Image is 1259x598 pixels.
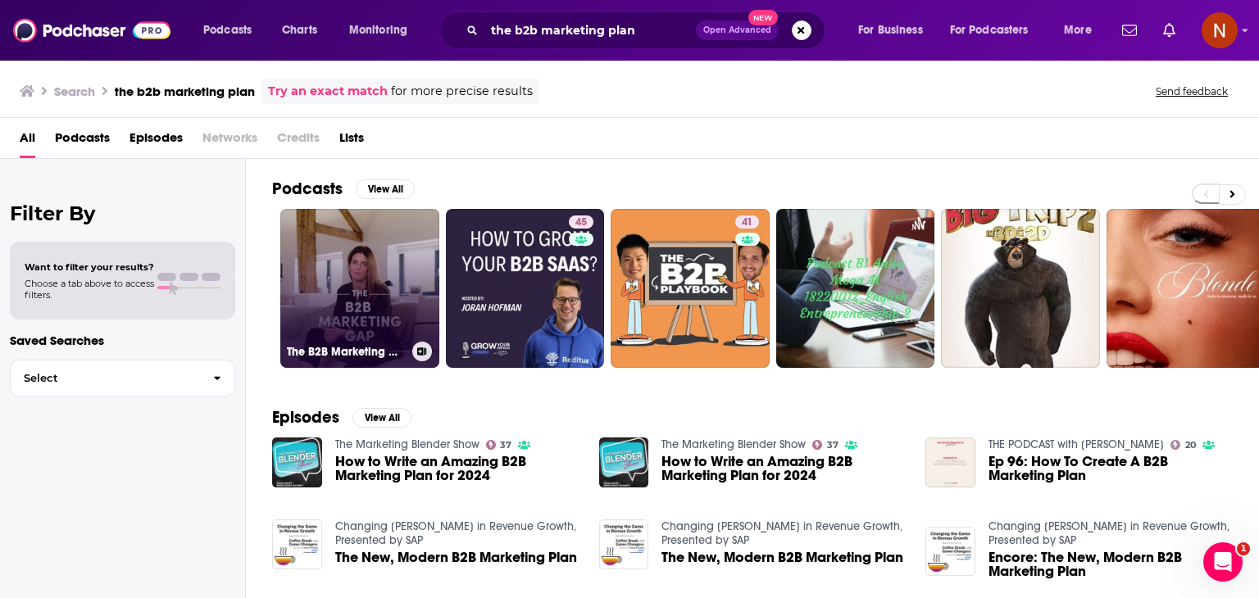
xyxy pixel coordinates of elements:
a: PodcastsView All [272,179,415,199]
a: Charts [271,17,327,43]
a: The New, Modern B2B Marketing Plan [335,550,577,564]
span: 37 [500,442,511,449]
img: How to Write an Amazing B2B Marketing Plan for 2024 [272,437,322,487]
a: Try an exact match [268,82,388,101]
a: 20 [1170,440,1196,450]
span: Charts [282,19,317,42]
a: The Marketing Blender Show [661,437,806,451]
img: The New, Modern B2B Marketing Plan [599,519,649,569]
h3: Search [54,84,95,99]
button: open menu [338,17,429,43]
a: EpisodesView All [272,407,411,428]
a: 41 [735,215,759,229]
a: Ep 96: How To Create A B2B Marketing Plan [989,455,1233,482]
span: More [1064,19,1092,42]
a: Lists [339,125,364,158]
button: Select [10,360,235,396]
span: For Podcasters [950,19,1029,42]
span: Open Advanced [703,26,771,34]
button: open menu [939,17,1052,43]
span: 45 [575,215,587,231]
a: 45 [569,215,593,229]
h3: the b2b marketing plan [115,84,255,99]
a: The B2B Marketing Gap Podcast [280,209,439,368]
span: Credits [277,125,320,158]
a: THE PODCAST with Annelise Worn [989,437,1164,451]
button: View All [352,408,411,428]
h2: Episodes [272,407,339,428]
input: Search podcasts, credits, & more... [484,17,696,43]
a: 37 [812,440,839,450]
img: The New, Modern B2B Marketing Plan [272,519,322,569]
span: 37 [827,442,839,449]
img: User Profile [1202,12,1238,48]
a: Show notifications dropdown [1116,16,1143,44]
h3: The B2B Marketing Gap Podcast [287,345,406,359]
button: Send feedback [1151,84,1233,98]
span: Networks [202,125,257,158]
a: 37 [486,440,512,450]
p: Saved Searches [10,333,235,348]
a: Podcasts [55,125,110,158]
a: Encore: The New, Modern B2B Marketing Plan [989,550,1233,578]
a: The Marketing Blender Show [335,437,480,451]
iframe: Intercom live chat [1203,542,1243,582]
span: Choose a tab above to access filters. [25,278,154,301]
span: 41 [742,215,752,231]
img: Encore: The New, Modern B2B Marketing Plan [925,527,975,577]
button: open menu [847,17,943,43]
span: for more precise results [391,82,533,101]
a: Changing the Game in Revenue Growth, Presented by SAP [661,519,902,547]
a: How to Write an Amazing B2B Marketing Plan for 2024 [335,455,580,482]
a: How to Write an Amazing B2B Marketing Plan for 2024 [661,455,906,482]
a: All [20,125,35,158]
span: For Business [858,19,923,42]
span: Logged in as AdelNBM [1202,12,1238,48]
button: Open AdvancedNew [696,20,779,40]
a: Changing the Game in Revenue Growth, Presented by SAP [989,519,1229,547]
img: How to Write an Amazing B2B Marketing Plan for 2024 [599,437,649,487]
img: Ep 96: How To Create A B2B Marketing Plan [925,437,975,487]
div: Search podcasts, credits, & more... [455,11,841,49]
span: New [748,10,778,25]
button: View All [356,179,415,199]
a: The New, Modern B2B Marketing Plan [661,550,903,564]
span: 1 [1237,542,1250,555]
button: open menu [192,17,273,43]
h2: Filter By [10,202,235,225]
a: Show notifications dropdown [1157,16,1182,44]
a: 45 [446,209,605,368]
a: Changing the Game in Revenue Growth, Presented by SAP [335,519,576,547]
span: Select [11,373,200,383]
h2: Podcasts [272,179,343,199]
a: 41 [611,209,770,368]
span: Monitoring [349,19,407,42]
img: Podchaser - Follow, Share and Rate Podcasts [13,15,170,46]
span: Want to filter your results? [25,261,154,273]
button: Show profile menu [1202,12,1238,48]
span: 20 [1185,442,1196,449]
button: open menu [1052,17,1112,43]
a: Episodes [130,125,183,158]
span: Podcasts [203,19,252,42]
